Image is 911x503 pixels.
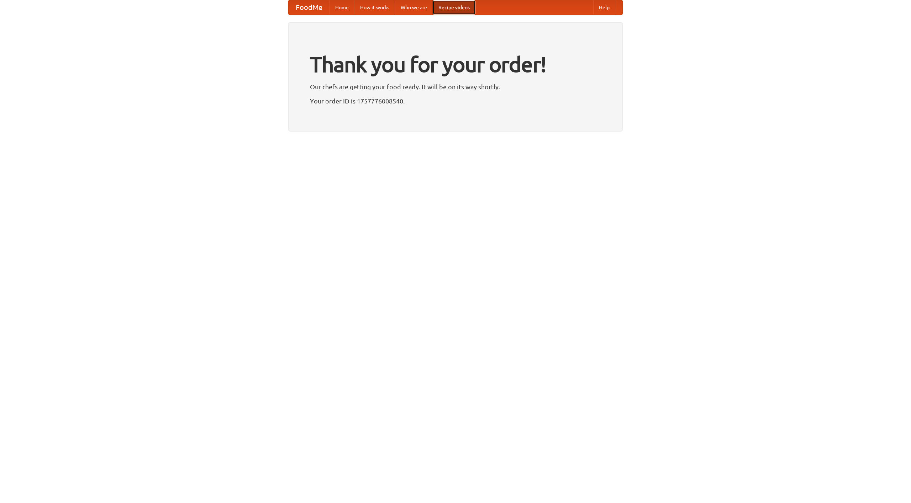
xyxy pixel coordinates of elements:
p: Our chefs are getting your food ready. It will be on its way shortly. [310,81,601,92]
a: Recipe videos [433,0,475,15]
a: Who we are [395,0,433,15]
p: Your order ID is 1757776008540. [310,96,601,106]
a: FoodMe [289,0,330,15]
a: Home [330,0,354,15]
a: Help [593,0,615,15]
h1: Thank you for your order! [310,47,601,81]
a: How it works [354,0,395,15]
